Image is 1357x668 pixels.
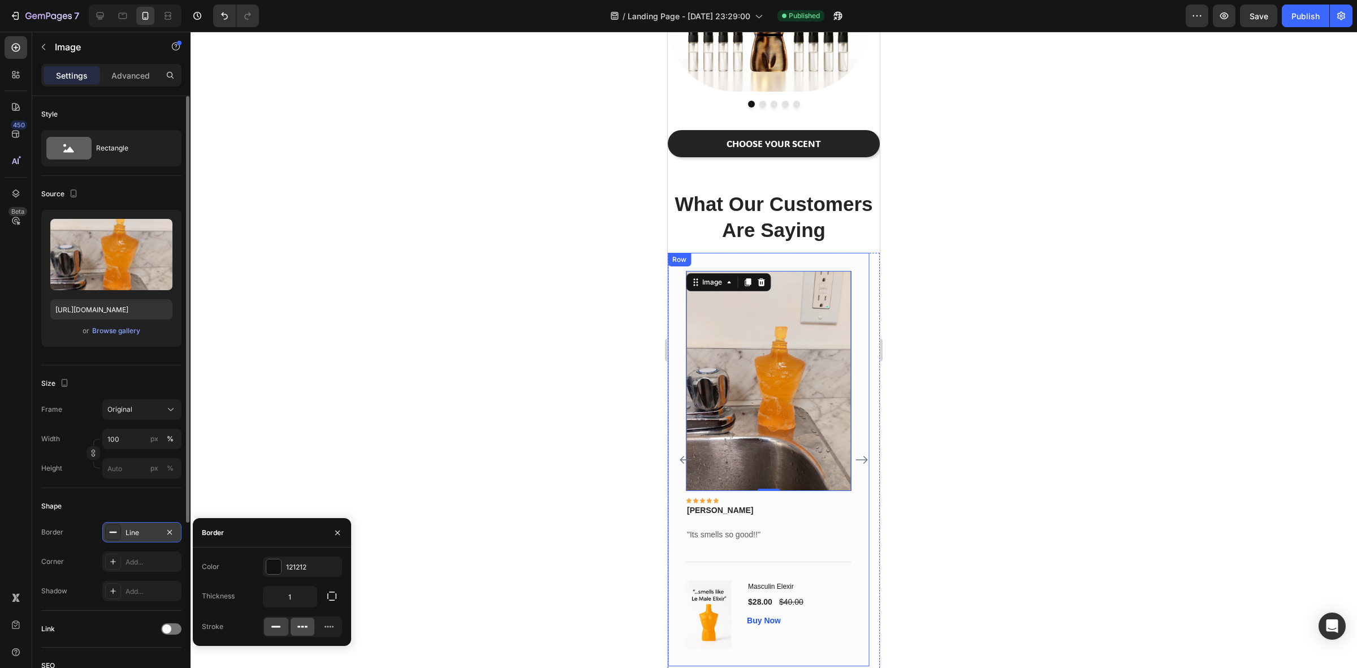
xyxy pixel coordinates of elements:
button: % [148,462,161,475]
div: 450 [11,120,27,130]
input: Auto [263,587,317,607]
button: Save [1240,5,1277,27]
label: Height [41,463,62,473]
div: Corner [41,557,64,567]
span: Landing Page - [DATE] 23:29:00 [628,10,750,22]
div: Publish [1291,10,1320,22]
div: Browse gallery [92,326,140,336]
div: Link [41,624,55,634]
div: Style [41,109,58,119]
button: px [163,462,177,475]
span: / [623,10,625,22]
div: Add... [126,557,179,567]
div: 121212 [286,562,339,572]
span: Published [789,11,820,21]
img: preview-image [50,219,172,290]
div: Source [41,187,80,202]
div: Border [202,528,224,538]
span: Original [107,404,132,415]
p: Advanced [111,70,150,81]
div: Rectangle [96,135,165,161]
button: % [148,432,161,446]
label: Width [41,434,60,444]
label: Frame [41,404,62,415]
div: Color [202,562,219,572]
div: Line [126,528,158,538]
p: 7 [74,9,79,23]
input: px% [102,429,181,449]
div: Stroke [202,622,223,632]
div: px [150,463,158,473]
button: 7 [5,5,84,27]
div: Border [41,527,63,537]
p: Settings [56,70,88,81]
span: or [83,324,89,338]
input: https://example.com/image.jpg [50,299,172,320]
button: Original [102,399,181,420]
div: px [150,434,158,444]
iframe: Design area [668,32,880,668]
button: Publish [1282,5,1329,27]
div: Add... [126,587,179,597]
div: % [167,463,174,473]
span: Save [1250,11,1268,21]
button: Browse gallery [92,325,141,337]
div: Shape [41,501,62,511]
div: Open Intercom Messenger [1319,613,1346,640]
div: Size [41,376,71,391]
input: px% [102,458,181,479]
div: % [167,434,174,444]
div: Beta [8,207,27,216]
div: Undo/Redo [213,5,259,27]
p: Image [55,40,151,54]
button: px [163,432,177,446]
div: Shadow [41,586,67,596]
div: Thickness [202,591,235,601]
